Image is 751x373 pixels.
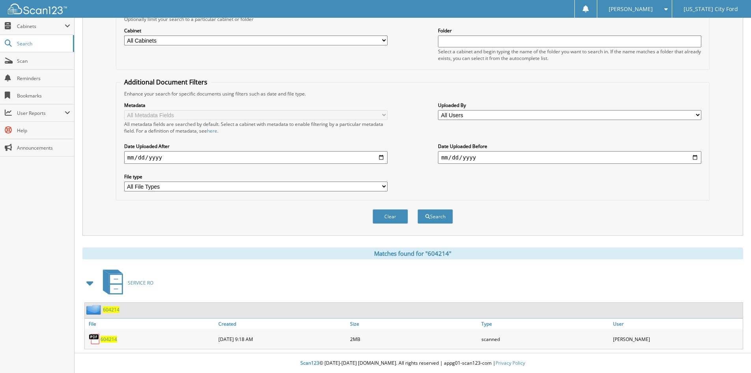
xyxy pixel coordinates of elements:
div: scanned [479,331,611,347]
a: here [207,127,217,134]
span: [US_STATE] City Ford [684,7,738,11]
span: Reminders [17,75,70,82]
label: Metadata [124,102,388,109]
label: Date Uploaded Before [438,143,701,150]
a: Type [479,319,611,329]
a: 604214 [101,336,117,343]
input: start [124,151,388,164]
legend: Additional Document Filters [120,78,211,86]
span: Scan [17,58,70,64]
button: Search [417,209,453,224]
span: Search [17,40,69,47]
label: File type [124,173,388,180]
span: Bookmarks [17,92,70,99]
label: Cabinet [124,27,388,34]
iframe: Chat Widget [712,335,751,373]
label: Date Uploaded After [124,143,388,150]
div: Enhance your search for specific documents using filters such as date and file type. [120,90,705,97]
div: All metadata fields are searched by default. Select a cabinet with metadata to enable filtering b... [124,121,388,134]
span: Announcements [17,144,70,151]
a: 604214 [103,306,119,313]
img: folder2.png [86,305,103,315]
div: Select a cabinet and begin typing the name of the folder you want to search in. If the name match... [438,48,701,62]
span: Cabinets [17,23,65,30]
a: SERVICE RO [98,267,153,298]
div: 2MB [348,331,480,347]
span: User Reports [17,110,65,116]
span: SERVICE RO [128,279,153,286]
label: Folder [438,27,701,34]
div: [PERSON_NAME] [611,331,743,347]
button: Clear [373,209,408,224]
span: Help [17,127,70,134]
span: Scan123 [300,360,319,366]
div: [DATE] 9:18 AM [216,331,348,347]
img: scan123-logo-white.svg [8,4,67,14]
a: Size [348,319,480,329]
a: File [85,319,216,329]
div: Optionally limit your search to a particular cabinet or folder [120,16,705,22]
span: [PERSON_NAME] [609,7,653,11]
label: Uploaded By [438,102,701,109]
img: PDF.png [89,333,101,345]
a: Created [216,319,348,329]
a: Privacy Policy [496,360,525,366]
div: © [DATE]-[DATE] [DOMAIN_NAME]. All rights reserved | appg01-scan123-com | [75,354,751,373]
input: end [438,151,701,164]
a: User [611,319,743,329]
div: Matches found for "604214" [82,247,743,259]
